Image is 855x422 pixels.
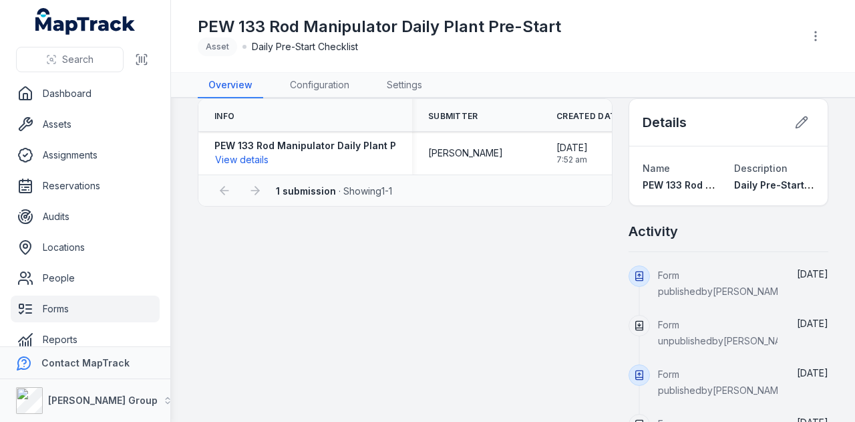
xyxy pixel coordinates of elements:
[797,318,828,329] time: 21/08/2025, 10:05:11 am
[643,113,687,132] h2: Details
[734,179,852,191] span: Daily Pre-Start Checklist
[658,270,788,297] span: Form published by [PERSON_NAME]
[797,367,828,379] span: [DATE]
[658,368,788,396] span: Form published by [PERSON_NAME]
[16,47,124,72] button: Search
[198,16,561,37] h1: PEW 133 Rod Manipulator Daily Plant Pre-Start
[11,142,160,169] a: Assignments
[556,111,621,122] span: Created Date
[556,141,588,154] span: [DATE]
[198,73,263,98] a: Overview
[198,37,237,56] div: Asset
[556,154,588,165] span: 7:52 am
[658,319,798,346] span: Form unpublished by [PERSON_NAME]
[734,163,788,174] span: Description
[797,367,828,379] time: 11/08/2025, 9:08:29 am
[48,395,158,406] strong: [PERSON_NAME] Group
[214,152,269,167] button: View details
[643,163,670,174] span: Name
[11,326,160,353] a: Reports
[214,139,434,152] strong: PEW 133 Rod Manipulator Daily Plant Pre-Start
[376,73,433,98] a: Settings
[214,111,234,122] span: Info
[62,53,94,66] span: Search
[11,234,160,261] a: Locations
[41,357,130,368] strong: Contact MapTrack
[428,111,478,122] span: Submitter
[629,222,678,241] h2: Activity
[797,268,828,280] span: [DATE]
[252,40,358,54] span: Daily Pre-Start Checklist
[556,141,588,165] time: 27/06/2025, 7:52:37 am
[276,185,336,197] strong: 1 submission
[11,111,160,138] a: Assets
[35,8,136,35] a: MapTrack
[797,268,828,280] time: 21/08/2025, 10:08:54 am
[11,265,160,292] a: People
[11,173,160,199] a: Reservations
[279,73,360,98] a: Configuration
[11,80,160,107] a: Dashboard
[11,296,160,322] a: Forms
[797,318,828,329] span: [DATE]
[428,146,503,160] span: [PERSON_NAME]
[11,203,160,230] a: Audits
[276,185,392,197] span: · Showing 1 - 1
